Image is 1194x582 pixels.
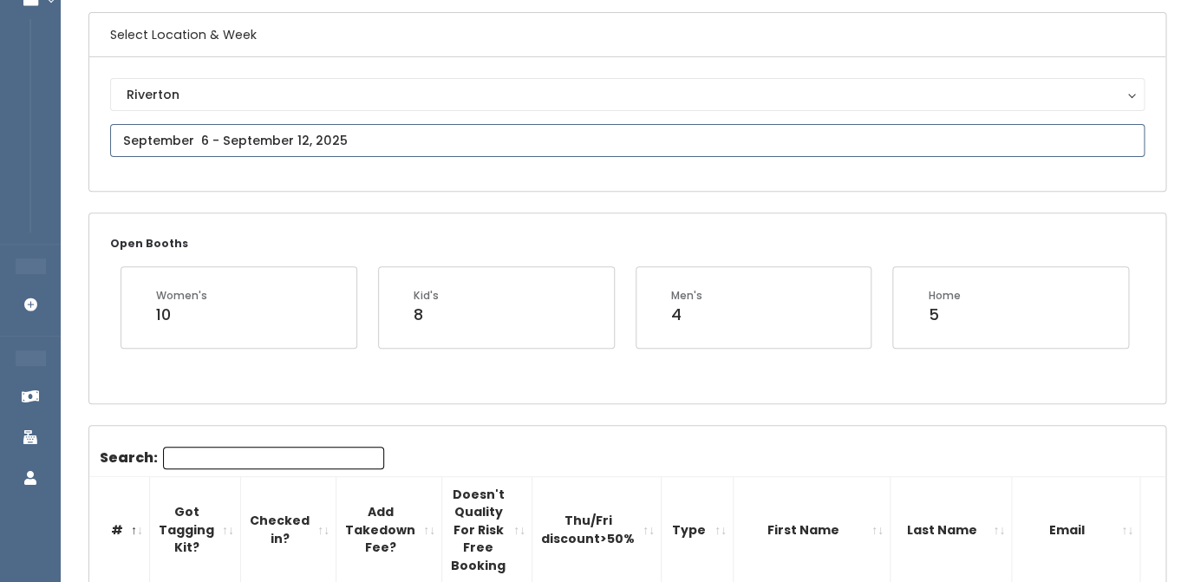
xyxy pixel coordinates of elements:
[163,447,384,469] input: Search:
[100,447,384,469] label: Search:
[156,304,207,326] div: 10
[127,85,1128,104] div: Riverton
[110,78,1145,111] button: Riverton
[928,288,960,304] div: Home
[414,288,439,304] div: Kid's
[928,304,960,326] div: 5
[89,13,1165,57] h6: Select Location & Week
[110,124,1145,157] input: September 6 - September 12, 2025
[156,288,207,304] div: Women's
[414,304,439,326] div: 8
[671,288,702,304] div: Men's
[110,236,188,251] small: Open Booths
[671,304,702,326] div: 4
